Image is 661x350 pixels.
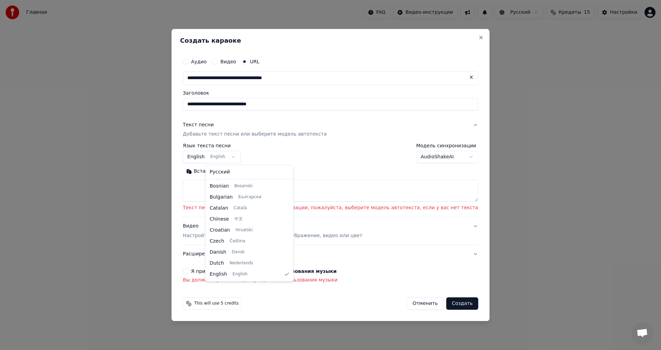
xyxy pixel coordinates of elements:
span: Croatian [210,227,230,234]
span: Czech [210,238,224,245]
span: Nederlands [230,261,253,266]
span: Čeština [230,238,245,244]
span: 中文 [234,216,243,222]
span: Dansk [232,250,244,255]
span: Dutch [210,260,224,267]
span: Hrvatski [235,227,253,233]
span: Catalan [210,205,228,212]
span: English [233,272,248,277]
span: Bulgarian [210,194,233,201]
span: Danish [210,249,226,256]
span: Chinese [210,216,229,223]
span: Русский [210,169,230,176]
span: Bosnian [210,183,229,190]
span: Bosanski [234,183,253,189]
span: Català [234,205,247,211]
span: Български [238,194,261,200]
span: English [210,271,227,278]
